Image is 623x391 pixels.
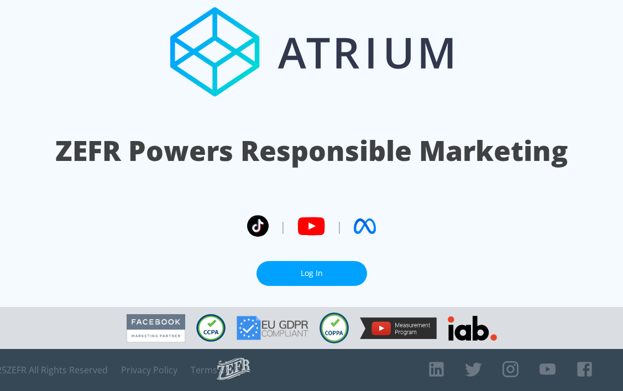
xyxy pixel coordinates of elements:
[55,132,568,170] h1: ZEFR Powers Responsible Marketing
[448,316,497,341] img: IAB
[256,261,367,286] a: Log In
[191,364,246,376] a: Terms of Use
[280,218,286,234] span: |
[121,364,177,376] a: Privacy Policy
[237,316,308,340] img: GDPR Compliant
[320,312,349,343] img: COPPA Compliant
[360,317,437,339] img: YouTube Measurement Program
[196,314,226,342] img: CCPA Compliant
[336,218,343,234] span: |
[127,314,185,342] img: Facebook Marketing Partner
